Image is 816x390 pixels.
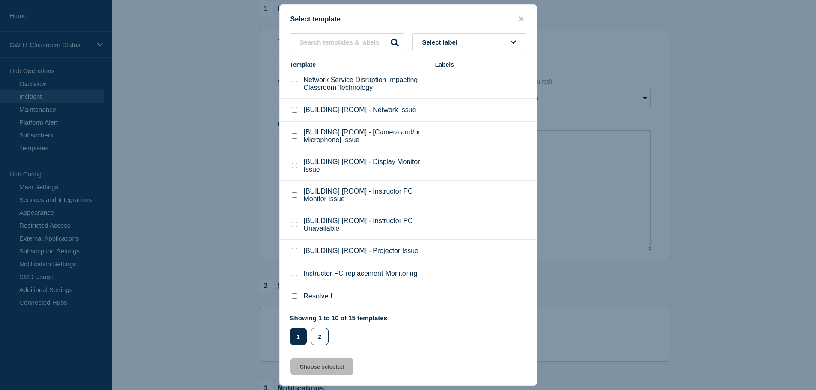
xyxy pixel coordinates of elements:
input: [BUILDING] [ROOM] - [Camera and/or Microphone] Issue checkbox [292,133,297,139]
p: [BUILDING] [ROOM] - Projector Issue [304,247,419,255]
p: Instructor PC replacement-Monitoring [304,270,418,277]
button: Select label [412,33,526,51]
button: 1 [290,328,307,345]
button: Choose selected [290,358,353,375]
button: 2 [311,328,329,345]
div: Labels [435,61,526,68]
input: [BUILDING] [ROOM] - Projector Issue checkbox [292,248,297,253]
input: [BUILDING] [ROOM] - Instructor PC Unavailable checkbox [292,222,297,227]
input: [BUILDING] [ROOM] - Instructor PC Monitor Issue checkbox [292,192,297,198]
button: close button [516,15,526,23]
p: Resolved [304,292,332,300]
input: Search templates & labels [290,33,404,51]
span: Select label [422,39,461,46]
p: Network Service Disruption Impacting Classroom Technology [304,76,427,92]
input: Instructor PC replacement-Monitoring checkbox [292,271,297,276]
input: [BUILDING] [ROOM] - Display Monitor Issue checkbox [292,163,297,168]
p: [BUILDING] [ROOM] - Display Monitor Issue [304,158,427,173]
p: [BUILDING] [ROOM] - Network Issue [304,106,416,114]
p: [BUILDING] [ROOM] - Instructor PC Unavailable [304,217,427,232]
p: [BUILDING] [ROOM] - Instructor PC Monitor Issue [304,188,427,203]
input: Resolved checkbox [292,293,297,299]
p: Showing 1 to 10 of 15 templates [290,314,388,322]
div: Select template [280,15,537,23]
p: [BUILDING] [ROOM] - [Camera and/or Microphone] Issue [304,128,427,144]
div: Template [290,61,427,68]
input: [BUILDING] [ROOM] - Network Issue checkbox [292,107,297,113]
input: Network Service Disruption Impacting Classroom Technology checkbox [292,81,297,86]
